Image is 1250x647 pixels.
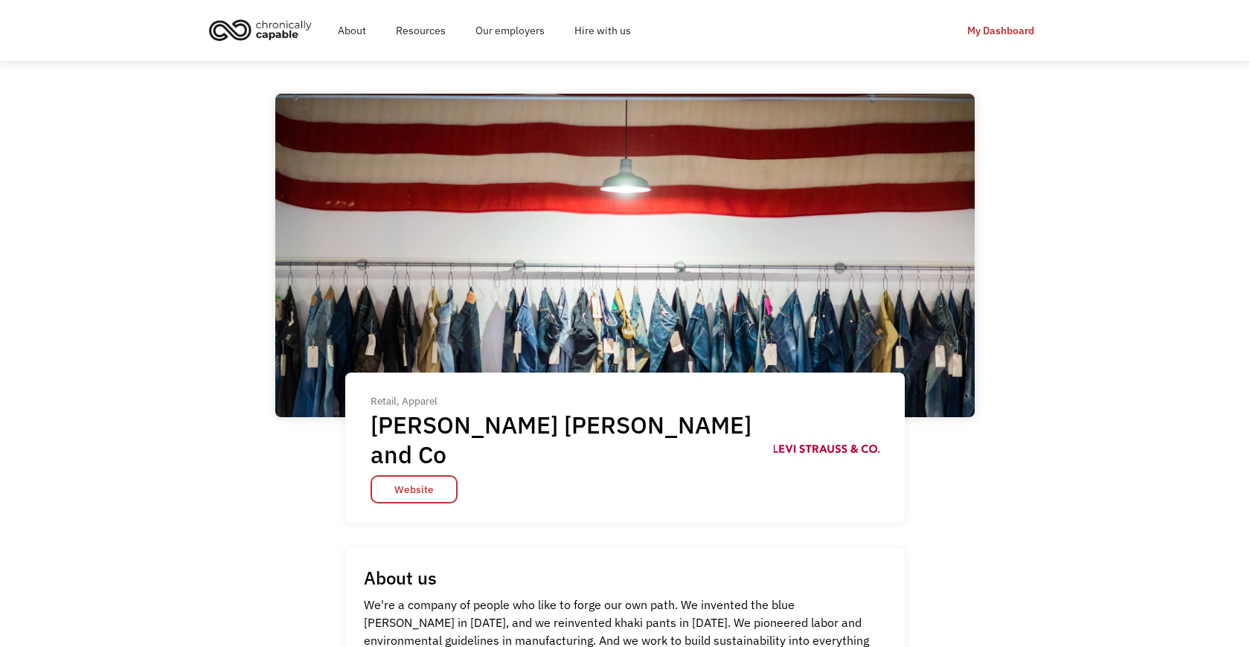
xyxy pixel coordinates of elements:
[381,7,461,54] a: Resources
[205,13,323,46] a: home
[371,392,774,410] div: Retail, Apparel
[205,13,316,46] img: Chronically Capable logo
[371,410,761,469] h1: [PERSON_NAME] [PERSON_NAME] and Co
[956,18,1045,43] a: My Dashboard
[323,7,381,54] a: About
[967,22,1034,39] div: My Dashboard
[560,7,646,54] a: Hire with us
[364,567,437,589] h1: About us
[371,475,458,503] a: Website
[461,7,560,54] a: Our employers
